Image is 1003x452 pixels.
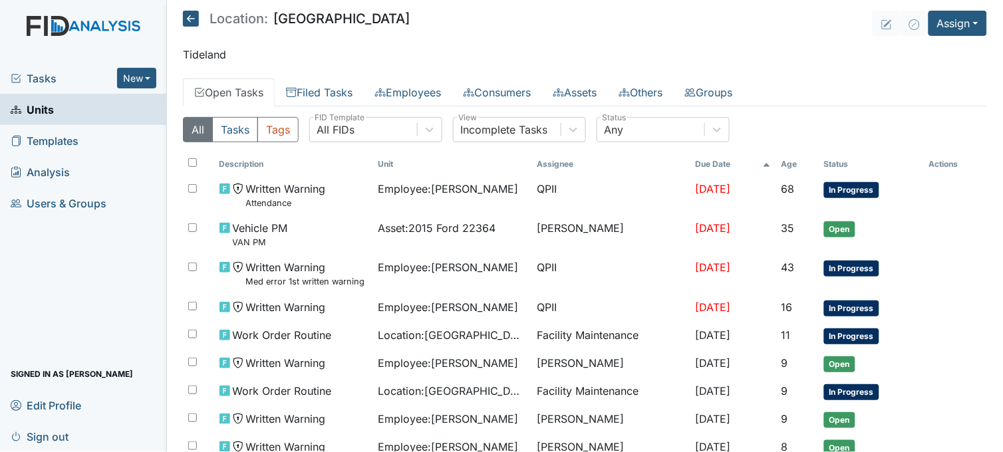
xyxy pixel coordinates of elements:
[674,78,744,106] a: Groups
[233,220,288,249] span: Vehicle PM VAN PM
[824,261,879,277] span: In Progress
[212,117,258,142] button: Tasks
[11,70,117,86] a: Tasks
[824,384,879,400] span: In Progress
[11,364,133,384] span: Signed in as [PERSON_NAME]
[214,153,373,175] th: Toggle SortBy
[696,221,731,235] span: [DATE]
[452,78,542,106] a: Consumers
[696,356,731,370] span: [DATE]
[782,300,793,314] span: 16
[690,153,776,175] th: Toggle SortBy
[782,328,791,342] span: 11
[378,259,518,275] span: Employee : [PERSON_NAME]
[531,322,690,350] td: Facility Maintenance
[824,356,855,372] span: Open
[819,153,924,175] th: Toggle SortBy
[317,122,355,138] div: All FIDs
[210,12,268,25] span: Location:
[923,153,987,175] th: Actions
[531,294,690,322] td: QPII
[246,259,365,288] span: Written Warning Med error 1st written warning
[233,327,332,343] span: Work Order Routine
[824,412,855,428] span: Open
[378,355,518,371] span: Employee : [PERSON_NAME]
[11,130,78,151] span: Templates
[11,99,54,120] span: Units
[531,254,690,293] td: QPII
[246,197,326,209] small: Attendance
[782,384,788,397] span: 9
[246,355,326,371] span: Written Warning
[378,220,496,236] span: Asset : 2015 Ford 22364
[824,328,879,344] span: In Progress
[782,356,788,370] span: 9
[378,299,518,315] span: Employee : [PERSON_NAME]
[531,215,690,254] td: [PERSON_NAME]
[929,11,987,36] button: Assign
[696,182,731,195] span: [DATE]
[183,117,213,142] button: All
[378,411,518,427] span: Employee : [PERSON_NAME]
[183,117,299,142] div: Type filter
[531,378,690,405] td: Facility Maintenance
[183,47,987,62] p: Tideland
[696,300,731,314] span: [DATE]
[11,193,106,213] span: Users & Groups
[246,275,365,288] small: Med error 1st written warning
[531,175,690,215] td: QPII
[11,395,81,415] span: Edit Profile
[696,412,731,425] span: [DATE]
[378,181,518,197] span: Employee : [PERSON_NAME]
[608,78,674,106] a: Others
[378,383,526,399] span: Location : [GEOGRAPHIC_DATA]
[183,11,410,27] h5: [GEOGRAPHIC_DATA]
[531,350,690,378] td: [PERSON_NAME]
[531,153,690,175] th: Assignee
[117,68,157,88] button: New
[246,411,326,427] span: Written Warning
[696,328,731,342] span: [DATE]
[233,383,332,399] span: Work Order Routine
[782,221,795,235] span: 35
[776,153,819,175] th: Toggle SortBy
[782,412,788,425] span: 9
[824,300,879,316] span: In Progress
[824,182,879,198] span: In Progress
[11,426,69,447] span: Sign out
[531,405,690,433] td: [PERSON_NAME]
[824,221,855,237] span: Open
[364,78,452,106] a: Employees
[782,182,795,195] span: 68
[782,261,795,274] span: 43
[246,299,326,315] span: Written Warning
[696,384,731,397] span: [DATE]
[233,236,288,249] small: VAN PM
[183,78,275,106] a: Open Tasks
[275,78,364,106] a: Filed Tasks
[372,153,531,175] th: Toggle SortBy
[257,117,299,142] button: Tags
[11,162,70,182] span: Analysis
[460,122,547,138] div: Incomplete Tasks
[188,158,197,167] input: Toggle All Rows Selected
[246,181,326,209] span: Written Warning Attendance
[696,261,731,274] span: [DATE]
[378,327,526,343] span: Location : [GEOGRAPHIC_DATA]
[604,122,623,138] div: Any
[542,78,608,106] a: Assets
